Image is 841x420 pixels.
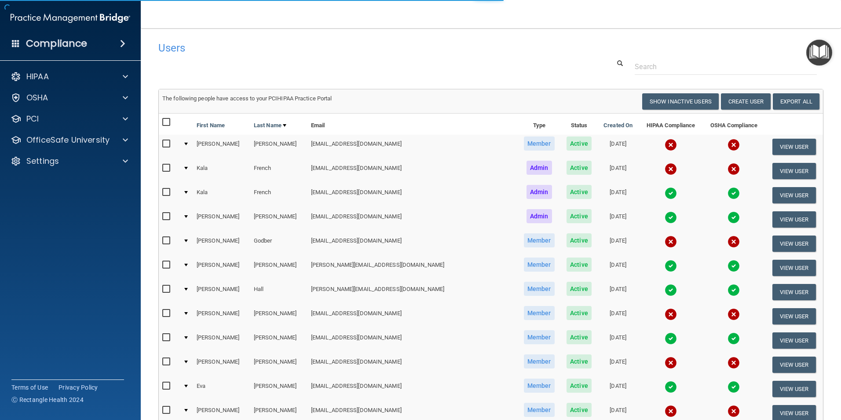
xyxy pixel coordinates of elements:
[772,357,816,373] button: View User
[250,256,307,280] td: [PERSON_NAME]
[524,258,555,272] span: Member
[524,354,555,368] span: Member
[162,95,332,102] span: The following people have access to your PCIHIPAA Practice Portal
[307,377,518,401] td: [EMAIL_ADDRESS][DOMAIN_NAME]
[567,330,592,344] span: Active
[635,59,817,75] input: Search
[193,207,250,232] td: [PERSON_NAME]
[59,383,98,392] a: Privacy Policy
[307,328,518,353] td: [EMAIL_ADDRESS][DOMAIN_NAME]
[524,403,555,417] span: Member
[26,92,48,103] p: OSHA
[772,163,816,179] button: View User
[597,304,639,328] td: [DATE]
[11,92,128,103] a: OSHA
[307,135,518,159] td: [EMAIL_ADDRESS][DOMAIN_NAME]
[597,232,639,256] td: [DATE]
[772,260,816,276] button: View User
[193,328,250,353] td: [PERSON_NAME]
[193,135,250,159] td: [PERSON_NAME]
[728,332,740,345] img: tick.e7d51cea.svg
[193,183,250,207] td: Kala
[665,139,677,151] img: cross.ca9f0e7f.svg
[11,114,128,124] a: PCI
[307,256,518,280] td: [PERSON_NAME][EMAIL_ADDRESS][DOMAIN_NAME]
[567,233,592,247] span: Active
[250,353,307,377] td: [PERSON_NAME]
[254,120,286,131] a: Last Name
[193,232,250,256] td: [PERSON_NAME]
[524,379,555,393] span: Member
[728,211,740,224] img: tick.e7d51cea.svg
[665,163,677,175] img: cross.ca9f0e7f.svg
[567,185,592,199] span: Active
[11,156,128,166] a: Settings
[11,135,128,145] a: OfficeSafe University
[639,114,702,135] th: HIPAA Compliance
[250,280,307,304] td: Hall
[665,332,677,345] img: tick.e7d51cea.svg
[26,135,110,145] p: OfficeSafe University
[524,282,555,296] span: Member
[772,187,816,203] button: View User
[307,207,518,232] td: [EMAIL_ADDRESS][DOMAIN_NAME]
[665,308,677,321] img: cross.ca9f0e7f.svg
[567,403,592,417] span: Active
[772,236,816,252] button: View User
[250,377,307,401] td: [PERSON_NAME]
[728,260,740,272] img: tick.e7d51cea.svg
[721,93,771,110] button: Create User
[665,260,677,272] img: tick.e7d51cea.svg
[597,377,639,401] td: [DATE]
[26,156,59,166] p: Settings
[597,280,639,304] td: [DATE]
[728,308,740,321] img: cross.ca9f0e7f.svg
[250,159,307,183] td: French
[567,161,592,175] span: Active
[597,207,639,232] td: [DATE]
[193,280,250,304] td: [PERSON_NAME]
[597,256,639,280] td: [DATE]
[11,9,130,27] img: PMB logo
[772,139,816,155] button: View User
[665,284,677,296] img: tick.e7d51cea.svg
[307,232,518,256] td: [EMAIL_ADDRESS][DOMAIN_NAME]
[728,357,740,369] img: cross.ca9f0e7f.svg
[567,136,592,151] span: Active
[250,304,307,328] td: [PERSON_NAME]
[665,357,677,369] img: cross.ca9f0e7f.svg
[26,114,39,124] p: PCI
[728,139,740,151] img: cross.ca9f0e7f.svg
[193,304,250,328] td: [PERSON_NAME]
[567,258,592,272] span: Active
[728,284,740,296] img: tick.e7d51cea.svg
[26,37,87,50] h4: Compliance
[11,395,84,404] span: Ⓒ Rectangle Health 2024
[597,353,639,377] td: [DATE]
[772,284,816,300] button: View User
[524,330,555,344] span: Member
[772,211,816,228] button: View User
[193,377,250,401] td: Eva
[26,71,49,82] p: HIPAA
[665,236,677,248] img: cross.ca9f0e7f.svg
[567,306,592,320] span: Active
[193,353,250,377] td: [PERSON_NAME]
[567,354,592,368] span: Active
[728,187,740,199] img: tick.e7d51cea.svg
[193,159,250,183] td: Kala
[728,236,740,248] img: cross.ca9f0e7f.svg
[561,114,597,135] th: Status
[665,381,677,393] img: tick.e7d51cea.svg
[689,357,830,393] iframe: Drift Widget Chat Controller
[597,135,639,159] td: [DATE]
[597,183,639,207] td: [DATE]
[527,209,552,223] span: Admin
[806,40,832,66] button: Open Resource Center
[773,93,819,110] a: Export All
[603,120,633,131] a: Created On
[250,135,307,159] td: [PERSON_NAME]
[193,256,250,280] td: [PERSON_NAME]
[518,114,561,135] th: Type
[665,211,677,224] img: tick.e7d51cea.svg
